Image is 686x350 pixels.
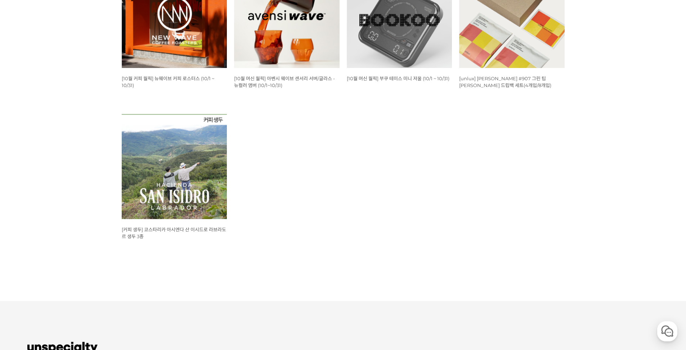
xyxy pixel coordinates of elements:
[23,239,27,245] span: 홈
[48,228,93,246] a: 대화
[93,228,138,246] a: 설정
[459,76,551,88] a: [unlux] [PERSON_NAME] #907 그린 팁 [PERSON_NAME] 드립백 세트(4개입/8개입)
[66,239,75,245] span: 대화
[122,76,214,88] a: [10월 커피 월픽] 뉴웨이브 커피 로스터스 (10/1 ~ 10/31)
[347,76,449,81] a: [10월 머신 월픽] 부쿠 테미스 미니 저울 (10/1 ~ 10/31)
[122,114,227,219] img: 코스타리카 아시엔다 산 이시드로 라브라도르
[111,239,120,245] span: 설정
[234,76,335,88] a: [10월 머신 월픽] 아벤시 웨이브 센서리 서버/글라스 - 뉴컬러 앰버 (10/1~10/31)
[122,227,226,239] a: [커피 생두] 코스타리카 아시엔다 산 이시드로 라브라도르 생두 3종
[2,228,48,246] a: 홈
